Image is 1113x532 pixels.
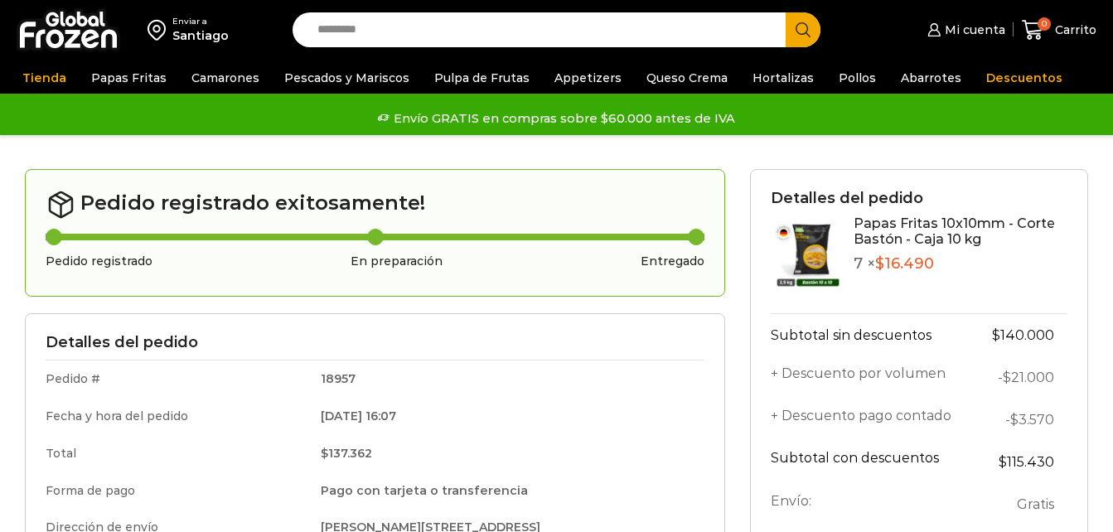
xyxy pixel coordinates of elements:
[999,454,1007,470] span: $
[148,16,172,44] img: address-field-icon.svg
[1003,370,1011,385] span: $
[973,356,1067,399] td: -
[771,483,973,525] th: Envío:
[83,62,175,94] a: Papas Fritas
[923,13,1004,46] a: Mi cuenta
[941,22,1005,38] span: Mi cuenta
[1003,370,1054,385] bdi: 21.000
[771,356,973,399] th: + Descuento por volumen
[172,16,229,27] div: Enviar a
[46,334,704,352] h3: Detalles del pedido
[1022,11,1096,50] a: 0 Carrito
[641,254,704,268] h3: Entregado
[999,454,1054,470] bdi: 115.430
[830,62,884,94] a: Pollos
[771,190,1067,208] h3: Detalles del pedido
[771,399,973,441] th: + Descuento pago contado
[1051,22,1096,38] span: Carrito
[309,472,704,510] td: Pago con tarjeta o transferencia
[854,215,1055,247] a: Papas Fritas 10x10mm - Corte Bastón - Caja 10 kg
[854,255,1067,273] p: 7 ×
[978,62,1071,94] a: Descuentos
[1010,412,1054,428] bdi: 3.570
[875,254,884,273] span: $
[893,62,970,94] a: Abarrotes
[14,62,75,94] a: Tienda
[992,327,1000,343] span: $
[771,441,973,483] th: Subtotal con descuentos
[309,360,704,398] td: 18957
[1038,17,1051,31] span: 0
[46,254,152,268] h3: Pedido registrado
[992,327,1054,343] bdi: 140.000
[973,483,1067,525] td: Gratis
[46,190,704,220] h2: Pedido registrado exitosamente!
[309,398,704,435] td: [DATE] 16:07
[875,254,934,273] bdi: 16.490
[546,62,630,94] a: Appetizers
[46,360,309,398] td: Pedido #
[786,12,820,47] button: Search button
[172,27,229,44] div: Santiago
[276,62,418,94] a: Pescados y Mariscos
[351,254,443,268] h3: En preparación
[744,62,822,94] a: Hortalizas
[638,62,736,94] a: Queso Crema
[321,446,372,461] bdi: 137.362
[46,435,309,472] td: Total
[1010,412,1019,428] span: $
[321,446,328,461] span: $
[46,472,309,510] td: Forma de pago
[46,398,309,435] td: Fecha y hora del pedido
[771,313,973,356] th: Subtotal sin descuentos
[183,62,268,94] a: Camarones
[426,62,538,94] a: Pulpa de Frutas
[973,399,1067,441] td: -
